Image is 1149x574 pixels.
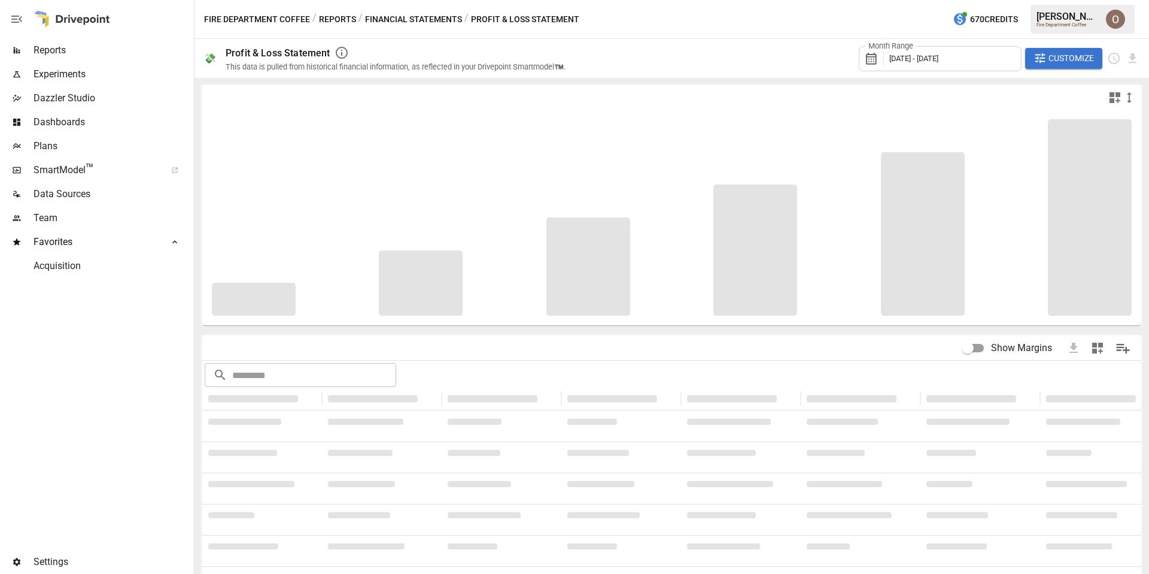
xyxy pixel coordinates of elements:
[970,12,1018,27] span: 670 Credits
[1107,52,1121,65] button: Schedule report
[312,12,317,27] div: /
[1025,48,1103,70] button: Customize
[34,163,158,177] span: SmartModel
[898,390,914,407] button: Sort
[34,43,191,58] span: Reports
[299,390,316,407] button: Sort
[1036,11,1099,22] div: [PERSON_NAME]
[889,54,938,63] span: [DATE] - [DATE]
[34,187,191,201] span: Data Sources
[34,555,191,569] span: Settings
[204,12,310,27] button: Fire Department Coffee
[1017,390,1034,407] button: Sort
[34,115,191,129] span: Dashboards
[1110,335,1136,362] button: Manage Columns
[34,67,191,81] span: Experiments
[86,161,94,176] span: ™
[204,53,216,64] div: 💸
[539,390,555,407] button: Sort
[1126,52,1139,65] button: Download report
[226,62,566,71] div: This data is pulled from historical financial information, as reflected in your Drivepoint Smartm...
[319,12,356,27] button: Reports
[419,390,436,407] button: Sort
[948,8,1023,31] button: 670Credits
[34,259,191,273] span: Acquisition
[1036,22,1099,28] div: Fire Department Coffee
[34,139,191,153] span: Plans
[991,341,1052,355] span: Show Margins
[34,211,191,225] span: Team
[1106,10,1125,29] img: Oleksii Flok
[1048,51,1094,66] span: Customize
[34,235,158,249] span: Favorites
[464,12,469,27] div: /
[658,390,675,407] button: Sort
[226,47,330,59] div: Profit & Loss Statement
[365,12,462,27] button: Financial Statements
[778,390,795,407] button: Sort
[358,12,363,27] div: /
[865,41,916,52] label: Month Range
[34,91,191,105] span: Dazzler Studio
[1099,2,1132,36] button: Oleksii Flok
